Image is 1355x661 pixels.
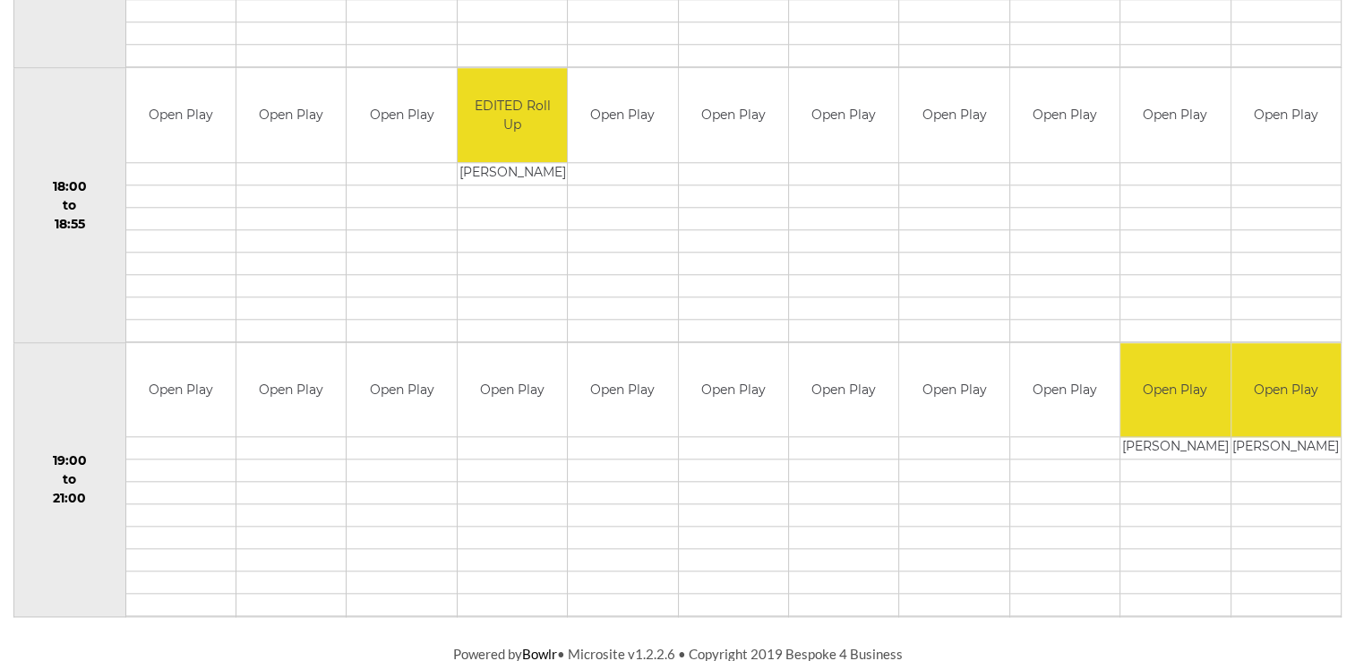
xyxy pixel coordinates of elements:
td: Open Play [1120,343,1230,437]
td: Open Play [347,343,456,437]
td: [PERSON_NAME] [1231,437,1342,459]
td: 19:00 to 21:00 [14,342,126,617]
td: Open Play [899,343,1008,437]
td: [PERSON_NAME] [1120,437,1230,459]
td: [PERSON_NAME] [458,162,567,185]
td: Open Play [568,343,677,437]
td: Open Play [899,68,1008,162]
td: Open Play [568,68,677,162]
td: Open Play [236,343,346,437]
td: Open Play [347,68,456,162]
td: Open Play [126,68,236,162]
td: Open Play [1010,343,1119,437]
td: Open Play [126,343,236,437]
td: EDITED Roll Up [458,68,567,162]
td: Open Play [789,343,898,437]
td: Open Play [1231,68,1342,162]
td: Open Play [679,343,788,437]
td: Open Play [1010,68,1119,162]
td: Open Play [679,68,788,162]
td: Open Play [789,68,898,162]
td: Open Play [236,68,346,162]
td: Open Play [1231,343,1342,437]
td: Open Play [1120,68,1230,162]
td: 18:00 to 18:55 [14,68,126,343]
td: Open Play [458,343,567,437]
